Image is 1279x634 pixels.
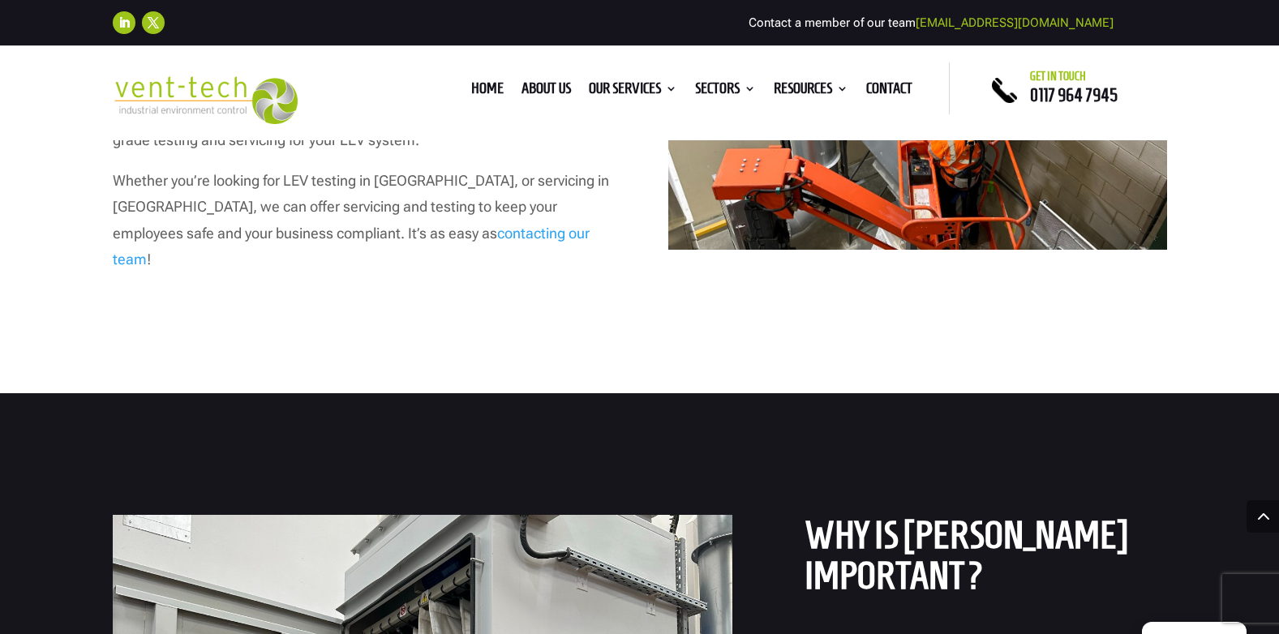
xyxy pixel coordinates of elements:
[142,11,165,34] a: Follow on X
[589,83,677,101] a: Our Services
[471,83,504,101] a: Home
[866,83,912,101] a: Contact
[916,15,1114,30] a: [EMAIL_ADDRESS][DOMAIN_NAME]
[749,15,1114,30] span: Contact a member of our team
[521,83,571,101] a: About us
[805,515,1167,605] h2: Why is [PERSON_NAME] Important?
[1030,85,1118,105] a: 0117 964 7945
[113,11,135,34] a: Follow on LinkedIn
[695,83,756,101] a: Sectors
[774,83,848,101] a: Resources
[1030,70,1086,83] span: Get in touch
[147,251,151,268] span: !
[113,79,595,148] span: At Vent-Tech we are proud to offer a nationwide service. With highly trained, expert engineers, y...
[113,172,609,242] span: Whether you’re looking for LEV testing in [GEOGRAPHIC_DATA], or servicing in [GEOGRAPHIC_DATA], w...
[113,76,298,124] img: 2023-09-27T08_35_16.549ZVENT-TECH---Clear-background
